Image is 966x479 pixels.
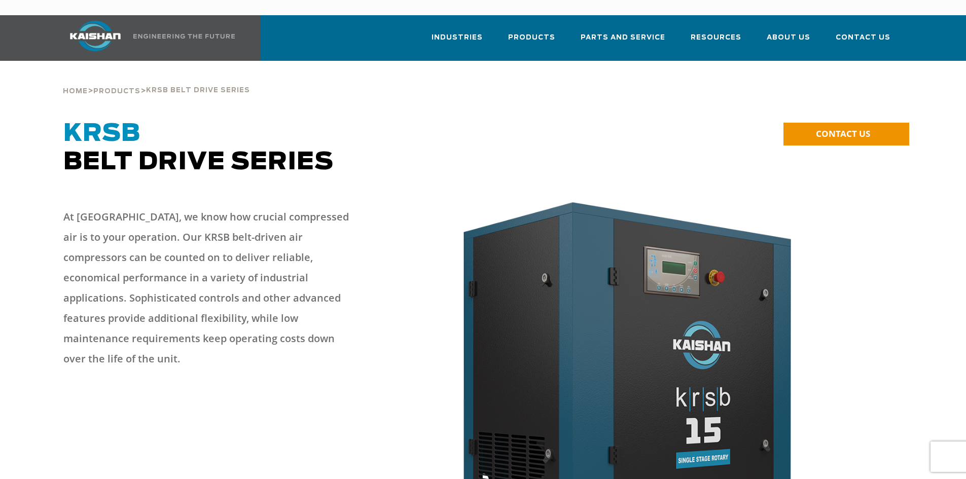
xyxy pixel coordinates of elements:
[508,24,555,59] a: Products
[93,86,140,95] a: Products
[57,15,237,61] a: Kaishan USA
[63,207,357,369] p: At [GEOGRAPHIC_DATA], we know how crucial compressed air is to your operation. Our KRSB belt-driv...
[63,122,334,174] span: Belt Drive Series
[63,61,250,99] div: > >
[93,88,140,95] span: Products
[432,32,483,44] span: Industries
[63,122,140,146] span: KRSB
[767,32,810,44] span: About Us
[63,86,88,95] a: Home
[836,32,890,44] span: Contact Us
[836,24,890,59] a: Contact Us
[767,24,810,59] a: About Us
[581,24,665,59] a: Parts and Service
[691,24,741,59] a: Resources
[432,24,483,59] a: Industries
[508,32,555,44] span: Products
[691,32,741,44] span: Resources
[581,32,665,44] span: Parts and Service
[63,88,88,95] span: Home
[57,21,133,51] img: kaishan logo
[783,123,909,145] a: CONTACT US
[816,128,870,139] span: CONTACT US
[133,34,235,39] img: Engineering the future
[146,87,250,94] span: krsb belt drive series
